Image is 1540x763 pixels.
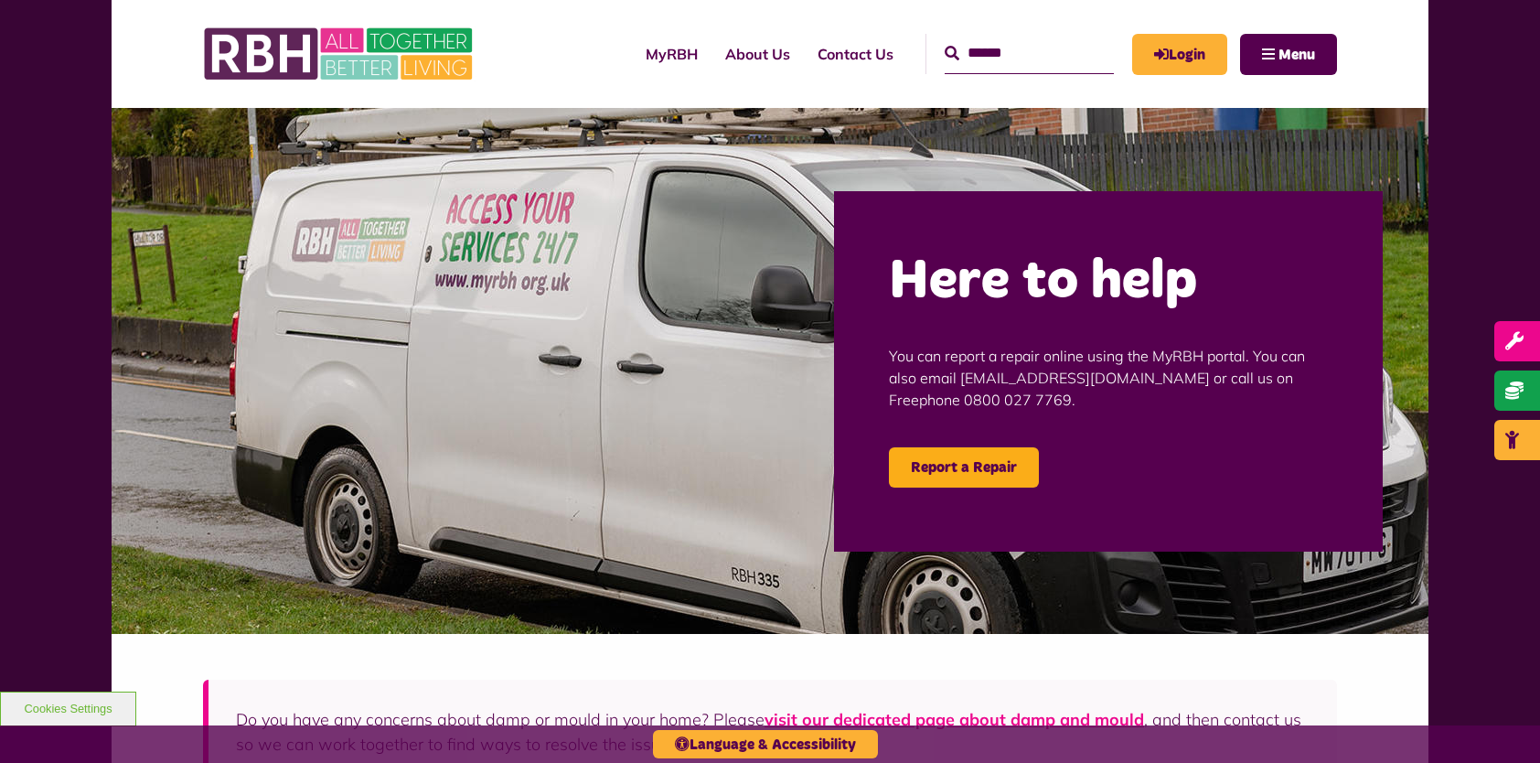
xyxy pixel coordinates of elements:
iframe: Netcall Web Assistant for live chat [1458,681,1540,763]
a: visit our dedicated page about damp and mould [765,709,1144,730]
button: Language & Accessibility [653,730,878,758]
p: Do you have any concerns about damp or mould in your home? Please , and then contact us so we can... [236,707,1310,757]
a: MyRBH [632,29,711,79]
h2: Here to help [889,246,1328,317]
p: You can report a repair online using the MyRBH portal. You can also email [EMAIL_ADDRESS][DOMAIN_... [889,317,1328,438]
img: RBH [203,18,477,90]
img: Repairs 6 [112,108,1428,634]
a: MyRBH [1132,34,1227,75]
button: Navigation [1240,34,1337,75]
a: About Us [711,29,804,79]
span: Menu [1278,48,1315,62]
a: Report a Repair [889,447,1039,488]
a: Contact Us [804,29,907,79]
